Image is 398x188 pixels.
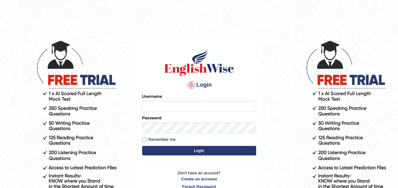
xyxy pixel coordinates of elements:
button: Login [142,146,256,155]
label: Username [142,93,162,99]
h4: Login [142,80,256,90]
a: Create an account [142,176,256,182]
img: Logo of English Wise sign in for intelligent practice with AI [163,48,235,77]
label: Remember me [142,136,176,143]
input: Remember me [142,138,146,142]
label: Password [142,115,161,121]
